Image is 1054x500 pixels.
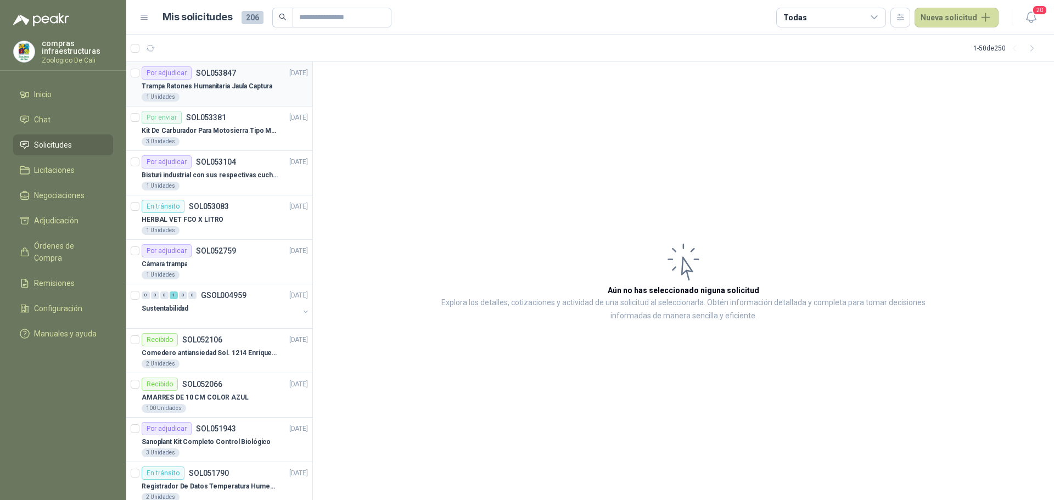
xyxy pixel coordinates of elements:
div: Por adjudicar [142,155,192,168]
span: 20 [1032,5,1047,15]
a: Por adjudicarSOL052759[DATE] Cámara trampa1 Unidades [126,240,312,284]
div: 0 [179,291,187,299]
h1: Mis solicitudes [162,9,233,25]
div: 0 [188,291,197,299]
p: Kit De Carburador Para Motosierra Tipo M250 - Zama [142,126,278,136]
div: En tránsito [142,467,184,480]
div: 0 [160,291,169,299]
p: SOL051790 [189,469,229,477]
p: Zoologico De Cali [42,57,113,64]
p: Trampa Ratones Humanitaria Jaula Captura [142,81,272,92]
img: Company Logo [14,41,35,62]
span: Configuración [34,302,82,314]
a: Configuración [13,298,113,319]
span: search [279,13,287,21]
span: Órdenes de Compra [34,240,103,264]
a: Remisiones [13,273,113,294]
p: SOL052066 [182,380,222,388]
a: Negociaciones [13,185,113,206]
p: SOL053104 [196,158,236,166]
span: Solicitudes [34,139,72,151]
div: Todas [783,12,806,24]
span: Chat [34,114,51,126]
p: Bisturi industrial con sus respectivas cuchillas segun muestra [142,170,278,181]
a: Manuales y ayuda [13,323,113,344]
p: Registrador De Datos Temperatura Humedad Usb 32.000 Registro [142,481,278,492]
p: Sanoplant Kit Completo Control Biológico [142,437,271,447]
div: Por adjudicar [142,422,192,435]
span: Inicio [34,88,52,100]
p: SOL053381 [186,114,226,121]
a: RecibidoSOL052066[DATE] AMARRES DE 10 CM COLOR AZUL100 Unidades [126,373,312,418]
div: 1 Unidades [142,226,180,235]
p: Cámara trampa [142,259,187,269]
a: Por adjudicarSOL053847[DATE] Trampa Ratones Humanitaria Jaula Captura1 Unidades [126,62,312,106]
div: 3 Unidades [142,448,180,457]
a: Adjudicación [13,210,113,231]
p: GSOL004959 [201,291,246,299]
span: Negociaciones [34,189,85,201]
p: [DATE] [289,335,308,345]
a: Inicio [13,84,113,105]
div: 1 Unidades [142,93,180,102]
div: 1 - 50 de 250 [973,40,1041,57]
div: 1 [170,291,178,299]
a: Por adjudicarSOL053104[DATE] Bisturi industrial con sus respectivas cuchillas segun muestra1 Unid... [126,151,312,195]
p: [DATE] [289,246,308,256]
a: Licitaciones [13,160,113,181]
p: SOL052759 [196,247,236,255]
div: Por adjudicar [142,244,192,257]
div: 2 Unidades [142,359,180,368]
p: Comedero antiansiedad Sol. 1214 Enriquecimiento [142,348,278,358]
p: compras infraestructuras [42,40,113,55]
div: Por adjudicar [142,66,192,80]
a: RecibidoSOL052106[DATE] Comedero antiansiedad Sol. 1214 Enriquecimiento2 Unidades [126,329,312,373]
p: SOL051943 [196,425,236,432]
p: [DATE] [289,290,308,301]
p: [DATE] [289,113,308,123]
div: 0 [142,291,150,299]
span: Remisiones [34,277,75,289]
span: Manuales y ayuda [34,328,97,340]
span: Licitaciones [34,164,75,176]
a: Solicitudes [13,134,113,155]
p: SOL052106 [182,336,222,344]
p: SOL053083 [189,203,229,210]
a: Chat [13,109,113,130]
button: Nueva solicitud [915,8,999,27]
span: 206 [242,11,263,24]
p: SOL053847 [196,69,236,77]
a: 0 0 0 1 0 0 GSOL004959[DATE] Sustentabilidad [142,289,310,324]
p: [DATE] [289,468,308,479]
span: Adjudicación [34,215,79,227]
div: Por enviar [142,111,182,124]
p: Sustentabilidad [142,304,188,314]
div: 100 Unidades [142,404,186,413]
p: [DATE] [289,157,308,167]
a: En tránsitoSOL053083[DATE] HERBAL VET FCO X LITRO1 Unidades [126,195,312,240]
div: 3 Unidades [142,137,180,146]
img: Logo peakr [13,13,69,26]
a: Por enviarSOL053381[DATE] Kit De Carburador Para Motosierra Tipo M250 - Zama3 Unidades [126,106,312,151]
h3: Aún no has seleccionado niguna solicitud [608,284,759,296]
div: 1 Unidades [142,182,180,190]
div: Recibido [142,378,178,391]
p: [DATE] [289,379,308,390]
div: Recibido [142,333,178,346]
p: [DATE] [289,68,308,78]
p: AMARRES DE 10 CM COLOR AZUL [142,392,249,403]
div: 0 [151,291,159,299]
div: En tránsito [142,200,184,213]
p: [DATE] [289,424,308,434]
a: Por adjudicarSOL051943[DATE] Sanoplant Kit Completo Control Biológico3 Unidades [126,418,312,462]
p: HERBAL VET FCO X LITRO [142,215,223,225]
p: Explora los detalles, cotizaciones y actividad de una solicitud al seleccionarla. Obtén informaci... [423,296,944,323]
a: Órdenes de Compra [13,235,113,268]
div: 1 Unidades [142,271,180,279]
button: 20 [1021,8,1041,27]
p: [DATE] [289,201,308,212]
